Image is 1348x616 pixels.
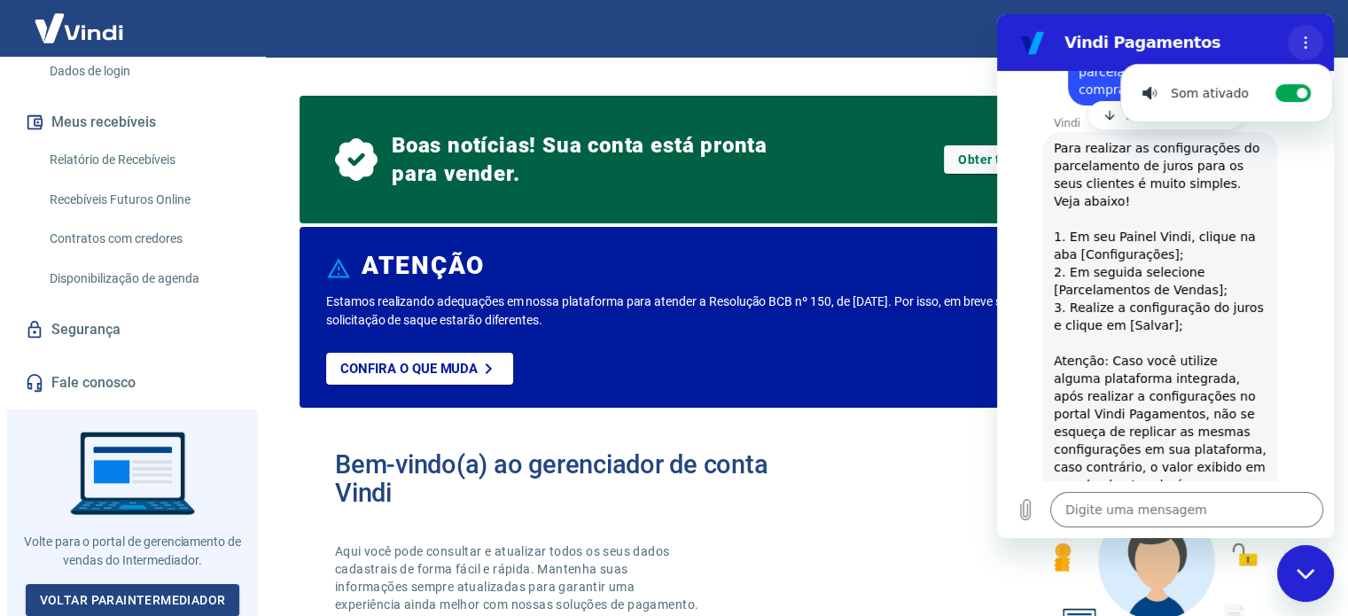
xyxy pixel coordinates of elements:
[11,478,46,513] button: Carregar arquivo
[340,361,478,377] p: Confira o que muda
[1277,545,1334,602] iframe: Botão para iniciar a janela de mensagens, 1 mensagem não lida
[326,353,513,385] a: Confira o que muda
[1263,12,1327,45] button: Sair
[21,310,244,349] a: Segurança
[43,142,244,178] a: Relatório de Recebíveis
[21,103,244,142] button: Meus recebíveis
[43,221,244,257] a: Contratos com credores
[43,182,244,218] a: Recebíveis Futuros Online
[21,1,136,55] img: Vindi
[997,14,1334,538] iframe: Janela de mensagens
[43,53,244,90] a: Dados de login
[43,261,244,297] a: Disponibilização de agenda
[944,145,1128,174] a: Obter token de integração
[362,257,485,275] h6: ATENÇÃO
[335,542,702,613] p: Aqui você pode consultar e atualizar todos os seus dados cadastrais de forma fácil e rápida. Mant...
[392,131,775,188] span: Boas notícias! Sua conta está pronta para vender.
[91,87,246,115] button: Ver mais recente
[326,292,1088,330] p: Estamos realizando adequações em nossa plataforma para atender a Resolução BCB nº 150, de [DATE]....
[21,363,244,402] a: Fale conosco
[335,450,803,507] h2: Bem-vindo(a) ao gerenciador de conta Vindi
